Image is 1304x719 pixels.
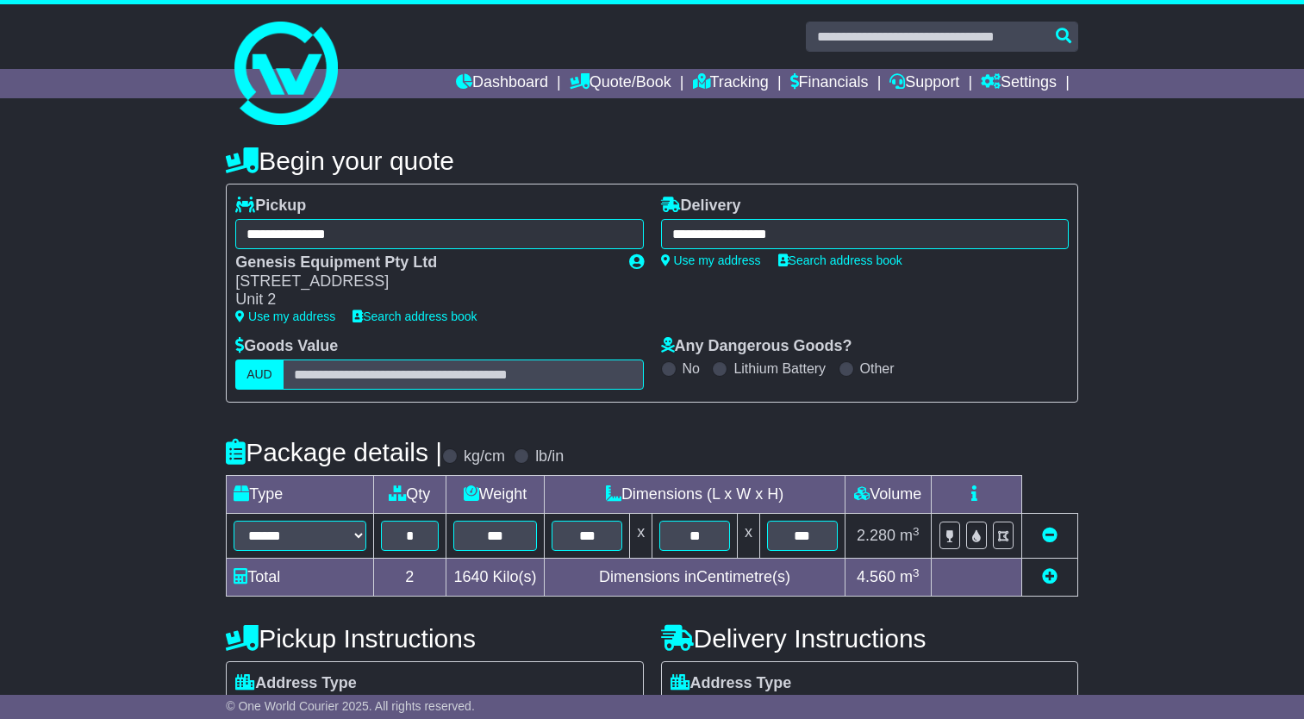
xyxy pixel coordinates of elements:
td: Type [227,476,373,514]
a: Quote/Book [570,69,671,98]
div: Genesis Equipment Pty Ltd [235,253,611,272]
label: Lithium Battery [733,360,826,377]
label: Address Type [671,674,792,693]
a: Use my address [235,309,335,323]
a: Tracking [693,69,769,98]
span: © One World Courier 2025. All rights reserved. [226,699,475,713]
label: Pickup [235,197,306,216]
h4: Begin your quote [226,147,1078,175]
div: Unit 2 [235,291,611,309]
a: Settings [981,69,1057,98]
span: m [900,527,920,544]
div: [STREET_ADDRESS] [235,272,611,291]
sup: 3 [913,525,920,538]
span: 4.560 [857,568,895,585]
a: Remove this item [1042,527,1058,544]
a: Support [889,69,959,98]
label: No [683,360,700,377]
td: Weight [446,476,545,514]
a: Search address book [353,309,477,323]
td: x [737,514,759,559]
label: Address Type [235,674,357,693]
h4: Pickup Instructions [226,624,643,653]
td: Qty [373,476,446,514]
a: Add new item [1042,568,1058,585]
h4: Delivery Instructions [661,624,1078,653]
label: lb/in [535,447,564,466]
span: m [900,568,920,585]
a: Financials [790,69,869,98]
td: Dimensions (L x W x H) [545,476,845,514]
a: Dashboard [456,69,548,98]
label: Goods Value [235,337,338,356]
label: AUD [235,359,284,390]
label: kg/cm [464,447,505,466]
td: Volume [845,476,931,514]
sup: 3 [913,566,920,579]
label: Delivery [661,197,741,216]
span: 1640 [453,568,488,585]
td: Total [227,559,373,597]
h4: Package details | [226,438,442,466]
td: x [630,514,652,559]
label: Any Dangerous Goods? [661,337,852,356]
td: 2 [373,559,446,597]
td: Dimensions in Centimetre(s) [545,559,845,597]
a: Search address book [778,253,902,267]
td: Kilo(s) [446,559,545,597]
label: Other [860,360,895,377]
a: Use my address [661,253,761,267]
span: 2.280 [857,527,895,544]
